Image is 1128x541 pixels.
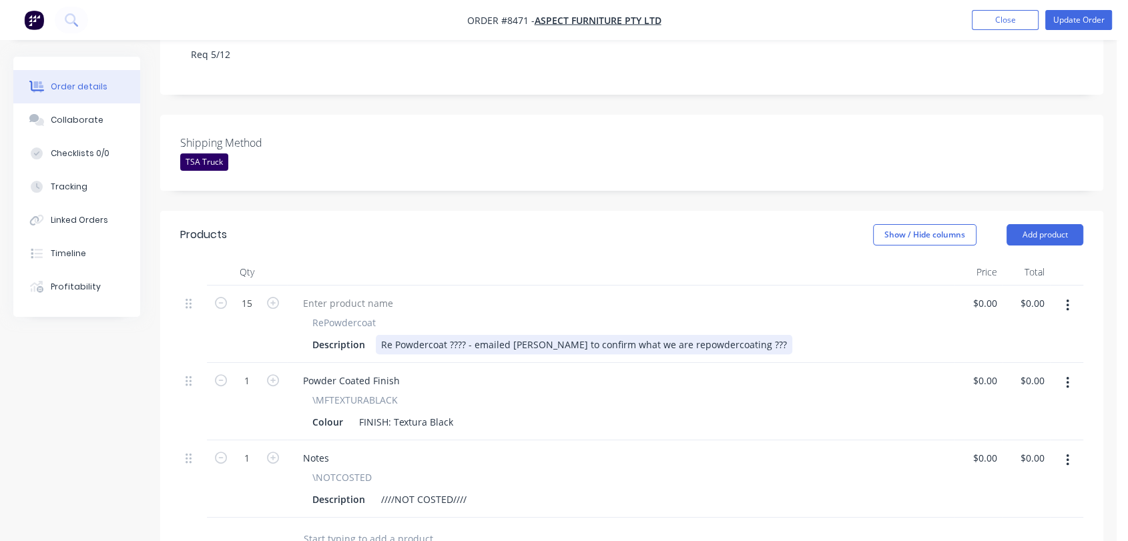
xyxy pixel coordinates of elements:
div: Description [307,490,370,509]
button: Collaborate [13,103,140,137]
button: Close [972,10,1039,30]
a: Aspect Furniture Pty Ltd [535,14,661,27]
label: Shipping Method [180,135,347,151]
button: Show / Hide columns [873,224,976,245]
div: Order details [51,81,107,93]
div: Checklists 0/0 [51,147,109,159]
img: Factory [24,10,44,30]
div: Price [954,259,1003,286]
span: \MFTEXTURABLACK [312,393,398,407]
button: Order details [13,70,140,103]
button: Checklists 0/0 [13,137,140,170]
button: Update Order [1045,10,1112,30]
span: \NOTCOSTED [312,470,372,484]
div: Products [180,227,227,243]
div: Re Powdercoat ???? - emailed [PERSON_NAME] to confirm what we are repowdercoating ??? [376,335,792,354]
div: Timeline [51,247,86,259]
div: Collaborate [51,114,103,126]
div: ////NOT COSTED//// [376,490,472,509]
div: Description [307,335,370,354]
div: Linked Orders [51,214,108,226]
div: Qty [207,259,287,286]
div: Total [1003,259,1051,286]
div: TSA Truck [180,153,228,171]
div: Notes [292,448,340,468]
span: RePowdercoat [312,316,376,330]
button: Profitability [13,270,140,304]
button: Linked Orders [13,203,140,237]
button: Tracking [13,170,140,203]
button: Timeline [13,237,140,270]
div: Req 5/12 [180,34,1083,75]
div: Profitability [51,281,101,293]
div: FINISH: Textura Black [354,412,459,432]
div: Powder Coated Finish [292,371,410,390]
div: Colour [307,412,348,432]
button: Add product [1007,224,1083,245]
span: Order #8471 - [467,14,535,27]
div: Tracking [51,181,87,193]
